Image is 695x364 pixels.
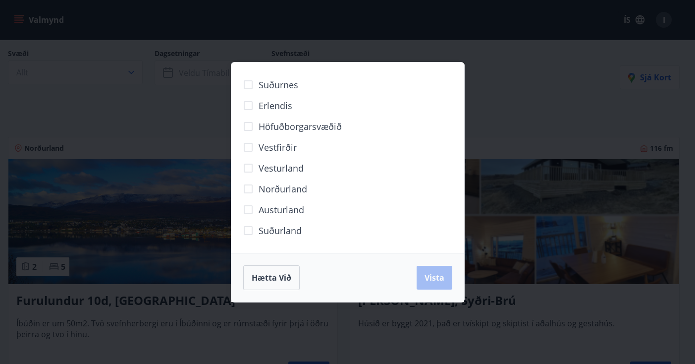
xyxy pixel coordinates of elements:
button: Hætta við [243,265,300,290]
span: Norðurland [259,182,307,195]
span: Vestfirðir [259,141,297,154]
span: Höfuðborgarsvæðið [259,120,342,133]
span: Hætta við [252,272,291,283]
span: Austurland [259,203,304,216]
span: Suðurland [259,224,302,237]
span: Erlendis [259,99,292,112]
span: Vesturland [259,162,304,175]
span: Suðurnes [259,78,298,91]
